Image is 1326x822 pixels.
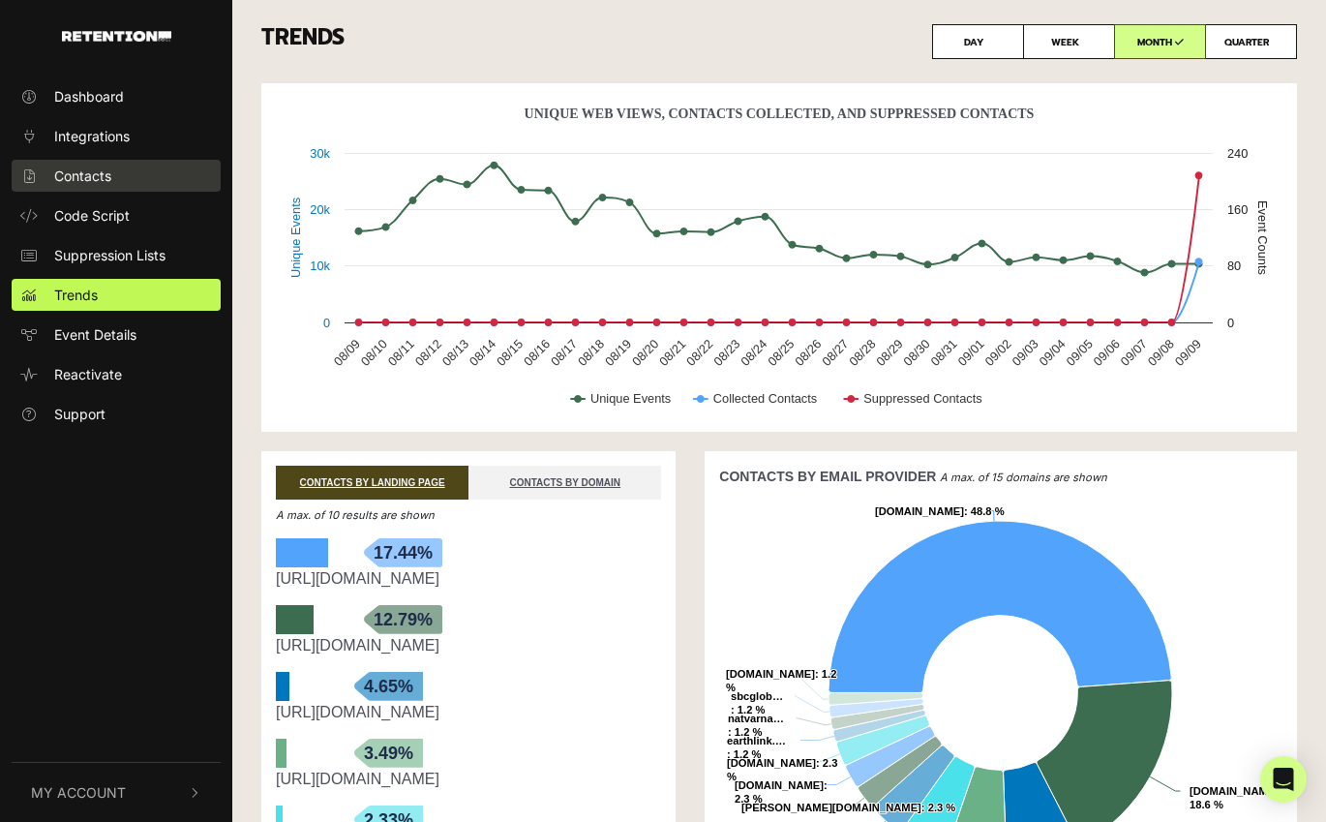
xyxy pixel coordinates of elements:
[12,199,221,231] a: Code Script
[731,690,783,702] tspan: sbcglob…
[1172,337,1204,369] text: 09/09
[683,337,715,369] text: 08/22
[310,202,330,217] text: 20k
[276,98,1282,427] svg: Unique Web Views, Contacts Collected, And Suppressed Contacts
[310,259,330,273] text: 10k
[1064,337,1096,369] text: 09/05
[1023,24,1115,59] label: WEEK
[727,735,786,746] tspan: earthlink.…
[525,107,1035,121] text: Unique Web Views, Contacts Collected, And Suppressed Contacts
[54,126,130,146] span: Integrations
[12,239,221,271] a: Suppression Lists
[54,364,122,384] span: Reactivate
[1009,337,1040,369] text: 09/03
[1205,24,1297,59] label: QUARTER
[276,634,661,657] div: https://www.alexandani.com/collections/bracelets-all
[276,508,435,522] em: A max. of 10 results are shown
[54,86,124,107] span: Dashboard
[741,802,921,813] tspan: [PERSON_NAME][DOMAIN_NAME]
[727,735,786,760] text: : 1.2 %
[900,337,932,369] text: 08/30
[54,285,98,305] span: Trends
[354,739,423,768] span: 3.49%
[726,668,815,680] tspan: [DOMAIN_NAME]
[792,337,824,369] text: 08/26
[54,404,105,424] span: Support
[1037,337,1069,369] text: 09/04
[1227,146,1248,161] text: 240
[765,337,797,369] text: 08/25
[12,279,221,311] a: Trends
[728,713,784,724] tspan: natvarna…
[1190,785,1282,810] text: : 18.6 %
[276,768,661,791] div: https://www.alexandani.com/collections/summer-of-collabs
[741,802,955,813] text: : 2.3 %
[276,704,439,720] a: [URL][DOMAIN_NAME]
[932,24,1024,59] label: DAY
[1227,259,1241,273] text: 80
[738,337,769,369] text: 08/24
[954,337,986,369] text: 09/01
[590,391,671,406] text: Unique Events
[276,570,439,587] a: [URL][DOMAIN_NAME]
[1145,337,1177,369] text: 09/08
[719,469,936,484] strong: CONTACTS BY EMAIL PROVIDER
[656,337,688,369] text: 08/21
[1260,756,1307,803] div: Open Intercom Messenger
[1190,785,1279,797] tspan: [DOMAIN_NAME]
[575,337,607,369] text: 08/18
[927,337,959,369] text: 08/31
[276,701,661,724] div: https://www.alexandani.com/collections/all-sale
[331,337,363,369] text: 08/09
[12,319,221,350] a: Event Details
[1227,202,1248,217] text: 160
[728,713,784,738] text: : 1.2 %
[31,782,126,803] span: My Account
[602,337,634,369] text: 08/19
[1227,316,1234,330] text: 0
[726,668,836,693] text: : 1.2 %
[468,466,661,500] a: CONTACTS BY DOMAIN
[323,316,330,330] text: 0
[494,337,526,369] text: 08/15
[629,337,661,369] text: 08/20
[12,80,221,112] a: Dashboard
[288,198,303,278] text: Unique Events
[12,160,221,192] a: Contacts
[12,120,221,152] a: Integrations
[735,779,828,805] text: : 2.3 %
[62,31,171,42] img: Retention.com
[940,471,1107,484] em: A max. of 15 domains are shown
[875,505,964,517] tspan: [DOMAIN_NAME]
[412,337,444,369] text: 08/12
[12,398,221,430] a: Support
[439,337,471,369] text: 08/13
[276,567,661,591] div: https://www.alexandani.com/search
[364,605,442,634] span: 12.79%
[713,391,817,406] text: Collected Contacts
[276,771,439,787] a: [URL][DOMAIN_NAME]
[54,166,111,186] span: Contacts
[364,538,442,567] span: 17.44%
[54,324,136,345] span: Event Details
[54,245,166,265] span: Suppression Lists
[521,337,553,369] text: 08/16
[981,337,1013,369] text: 09/02
[276,637,439,654] a: [URL][DOMAIN_NAME]
[727,757,816,769] tspan: [DOMAIN_NAME]
[385,337,417,369] text: 08/11
[358,337,390,369] text: 08/10
[731,690,783,715] text: : 1.2 %
[727,757,837,782] text: : 2.3 %
[710,337,742,369] text: 08/23
[12,763,221,822] button: My Account
[735,779,824,791] tspan: [DOMAIN_NAME]
[12,358,221,390] a: Reactivate
[875,505,1005,517] text: : 48.8 %
[354,672,423,701] span: 4.65%
[863,391,981,406] text: Suppressed Contacts
[276,466,468,500] a: CONTACTS BY LANDING PAGE
[1118,337,1150,369] text: 09/07
[467,337,498,369] text: 08/14
[310,146,330,161] text: 30k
